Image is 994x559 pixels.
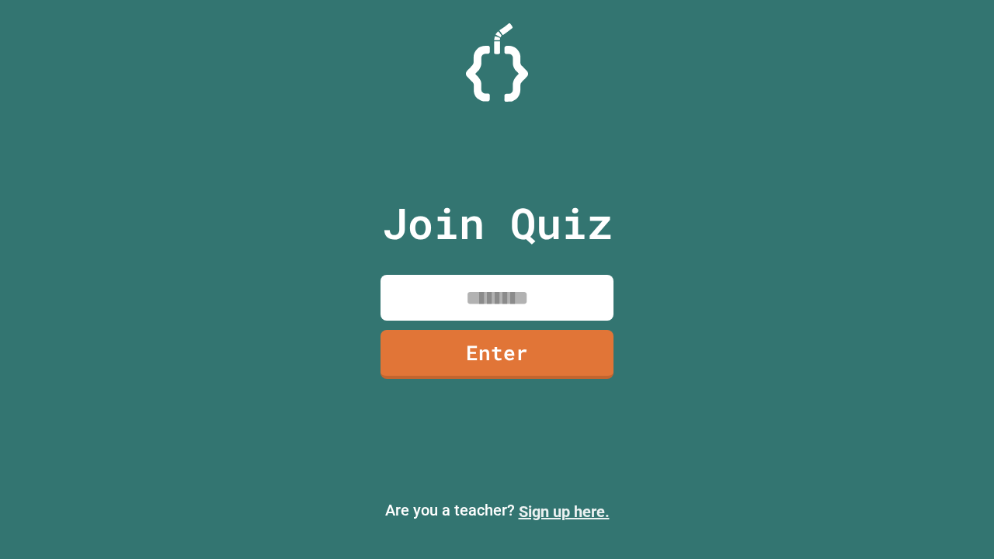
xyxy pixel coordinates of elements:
img: Logo.svg [466,23,528,102]
iframe: chat widget [929,497,978,543]
a: Sign up here. [519,502,610,521]
p: Join Quiz [382,191,613,255]
p: Are you a teacher? [12,498,982,523]
a: Enter [381,330,613,379]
